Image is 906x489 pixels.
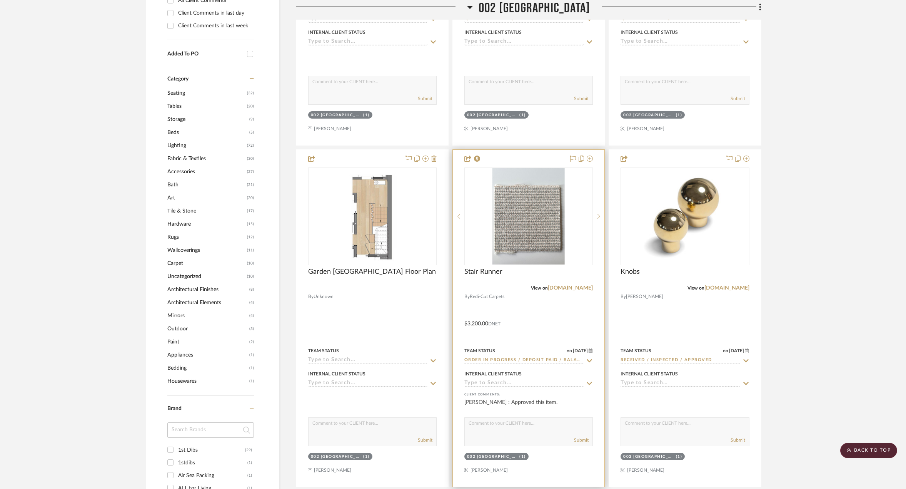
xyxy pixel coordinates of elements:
span: (72) [247,139,254,152]
span: Outdoor [167,322,247,335]
button: Submit [731,95,745,102]
span: Housewares [167,375,247,388]
button: Submit [418,95,432,102]
input: Search Brands [167,422,254,438]
span: Storage [167,113,247,126]
span: [DATE] [572,348,589,353]
span: (1) [249,375,254,387]
button: Submit [418,437,432,444]
span: Seating [167,87,245,100]
div: Internal Client Status [621,370,678,377]
span: Appliances [167,348,247,362]
span: (8) [249,283,254,296]
div: Client Comments in last day [178,7,252,19]
span: (3) [249,323,254,335]
div: 002 [GEOGRAPHIC_DATA] [467,454,518,460]
div: Internal Client Status [464,370,522,377]
div: (1) [519,112,526,118]
div: 1st Dibs [178,444,245,456]
input: Type to Search… [308,380,427,387]
span: Architectural Finishes [167,283,247,296]
span: Stair Runner [464,268,502,276]
a: [DOMAIN_NAME] [704,285,749,291]
span: Architectural Elements [167,296,247,309]
scroll-to-top-button: BACK TO TOP [840,443,897,458]
span: Lighting [167,139,245,152]
span: (2) [249,336,254,348]
span: Uncategorized [167,270,245,283]
span: Accessories [167,165,245,178]
div: [PERSON_NAME] : Approved this item. [464,399,593,414]
span: Redi-Cut Carpets [470,293,504,300]
button: Submit [574,437,589,444]
span: View on [687,286,704,290]
div: (1) [247,457,252,469]
span: (9) [249,113,254,126]
div: Internal Client Status [308,370,365,377]
img: Stair Runner [492,168,565,265]
span: (20) [247,100,254,112]
span: (30) [247,152,254,165]
div: 002 [GEOGRAPHIC_DATA] [467,112,518,118]
div: (1) [676,112,682,118]
div: 002 [GEOGRAPHIC_DATA] [623,454,674,460]
span: [DATE] [728,348,745,353]
a: [DOMAIN_NAME] [548,285,593,291]
span: (27) [247,166,254,178]
div: Team Status [621,347,651,354]
div: Internal Client Status [621,29,678,36]
div: Team Status [464,347,495,354]
span: Mirrors [167,309,247,322]
span: (11) [247,244,254,256]
span: View on [531,286,548,290]
div: Team Status [308,347,339,354]
input: Type to Search… [464,380,584,387]
input: Type to Search… [621,380,740,387]
span: Unknown [314,293,334,300]
span: Wallcoverings [167,244,245,257]
img: Knobs [625,168,745,265]
span: Art [167,191,245,204]
div: 002 [GEOGRAPHIC_DATA] [623,112,674,118]
span: Fabric & Textiles [167,152,245,165]
div: (1) [519,454,526,460]
input: Type to Search… [621,357,740,364]
span: By [308,293,314,300]
span: Hardware [167,218,245,231]
div: Internal Client Status [308,29,365,36]
span: Bedding [167,362,247,375]
span: [PERSON_NAME] [626,293,663,300]
span: Paint [167,335,247,348]
div: (1) [363,112,370,118]
span: Knobs [621,268,640,276]
span: (4) [249,310,254,322]
input: Type to Search… [308,357,427,364]
span: (21) [247,179,254,191]
span: Brand [167,406,182,411]
span: (15) [247,218,254,230]
div: Internal Client Status [464,29,522,36]
span: Bath [167,178,245,191]
span: By [621,293,626,300]
span: (20) [247,192,254,204]
span: (12) [247,231,254,243]
div: Client Comments in last week [178,20,252,32]
span: (5) [249,126,254,139]
div: Added To PO [167,51,243,57]
div: 1stdibs [178,457,247,469]
span: (10) [247,257,254,270]
span: (4) [249,296,254,309]
button: Submit [731,437,745,444]
img: Garden Stair Hall Floor Plan [347,168,397,265]
input: Type to Search… [464,357,584,364]
span: Tile & Stone [167,204,245,218]
div: 0 [465,168,592,265]
span: By [464,293,470,300]
span: on [567,348,572,353]
span: (10) [247,270,254,283]
span: on [723,348,728,353]
span: (32) [247,87,254,99]
div: Air Sea Packing [178,469,247,482]
span: Category [167,76,189,82]
div: (1) [247,469,252,482]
